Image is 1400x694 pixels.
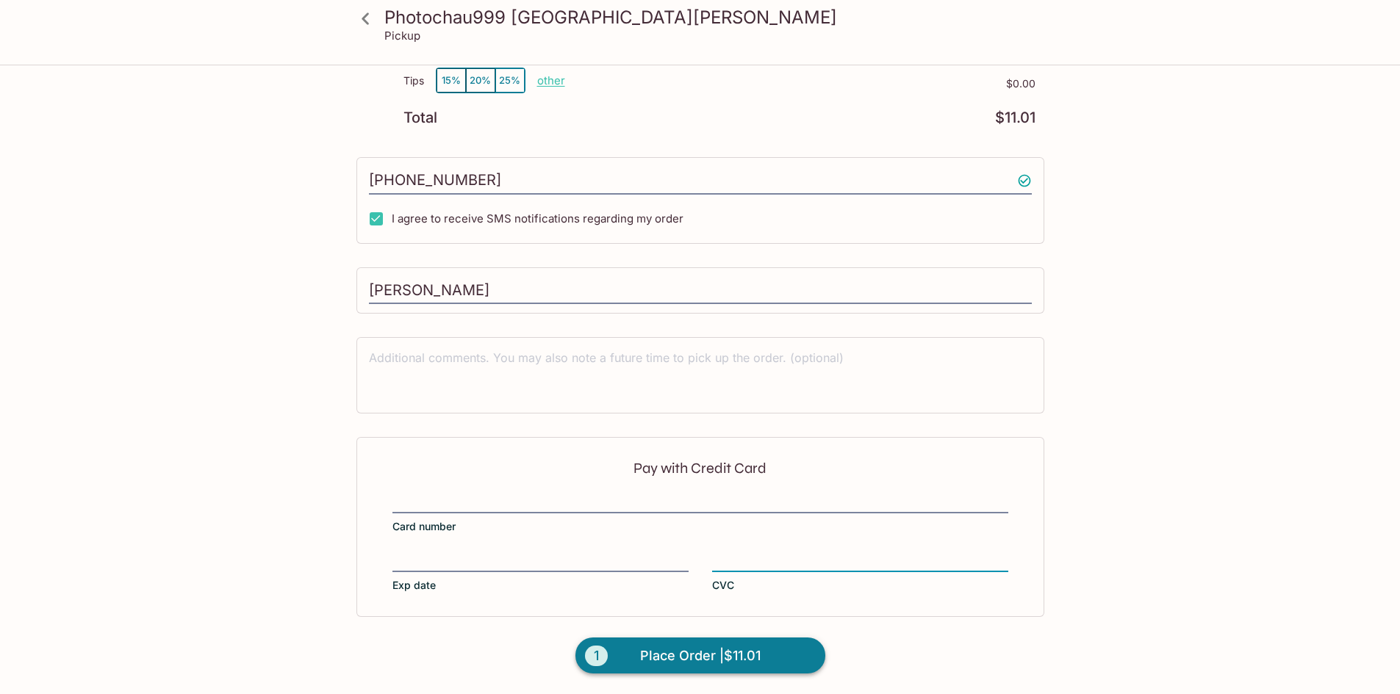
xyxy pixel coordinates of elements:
[369,167,1032,195] input: Enter phone number
[712,553,1008,569] iframe: Secure CVC input frame
[537,73,565,87] button: other
[392,519,456,534] span: Card number
[403,75,424,87] p: Tips
[392,461,1008,475] p: Pay with Credit Card
[392,553,689,569] iframe: Secure expiration date input frame
[495,68,525,93] button: 25%
[369,277,1032,305] input: Enter first and last name
[437,68,466,93] button: 15%
[565,78,1035,90] p: $0.00
[384,29,420,43] p: Pickup
[640,644,761,668] span: Place Order | $11.01
[585,646,608,666] span: 1
[403,111,437,125] p: Total
[712,578,734,593] span: CVC
[392,494,1008,510] iframe: Secure card number input frame
[575,637,825,674] button: 1Place Order |$11.01
[384,6,1041,29] h3: Photochau999 [GEOGRAPHIC_DATA][PERSON_NAME]
[392,212,683,225] span: I agree to receive SMS notifications regarding my order
[466,68,495,93] button: 20%
[392,578,436,593] span: Exp date
[995,111,1035,125] p: $11.01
